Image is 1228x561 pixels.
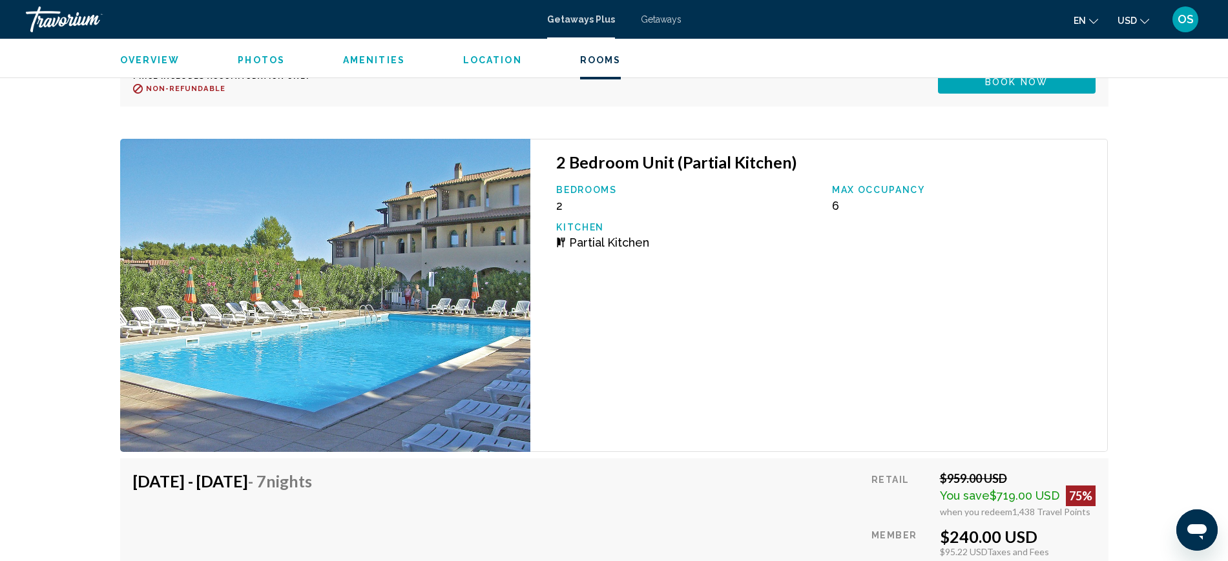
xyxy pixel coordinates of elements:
[1074,15,1086,26] span: en
[832,199,839,212] span: 6
[940,471,1096,485] div: $959.00 USD
[463,55,522,65] span: Location
[938,70,1096,94] button: Book now
[1118,11,1149,30] button: Change currency
[1118,15,1137,26] span: USD
[556,185,819,195] p: Bedrooms
[871,471,930,517] div: Retail
[1074,11,1098,30] button: Change language
[1176,509,1218,551] iframe: Button to launch messaging window
[569,236,649,249] span: Partial Kitchen
[556,152,1094,172] h3: 2 Bedroom Unit (Partial Kitchen)
[940,506,1012,517] span: when you redeem
[266,471,312,491] span: Nights
[120,55,180,65] span: Overview
[1066,485,1096,506] div: 75%
[556,199,563,212] span: 2
[133,471,312,491] h4: [DATE] - [DATE]
[940,527,1096,546] div: $240.00 USD
[26,6,534,32] a: Travorium
[238,54,285,66] button: Photos
[146,85,225,93] span: Non-refundable
[120,139,531,451] img: 2845O02X.jpg
[248,471,312,491] span: - 7
[641,14,682,25] a: Getaways
[832,185,1095,195] p: Max Occupancy
[940,489,990,502] span: You save
[238,55,285,65] span: Photos
[940,546,1096,557] div: $95.22 USD
[547,14,615,25] a: Getaways Plus
[990,489,1059,502] span: $719.00 USD
[1178,13,1194,26] span: OS
[580,54,621,66] button: Rooms
[343,55,405,65] span: Amenities
[463,54,522,66] button: Location
[1012,506,1090,517] span: 1,438 Travel Points
[580,55,621,65] span: Rooms
[1169,6,1202,33] button: User Menu
[343,54,405,66] button: Amenities
[120,54,180,66] button: Overview
[985,77,1048,87] span: Book now
[987,546,1049,557] span: Taxes and Fees
[556,222,819,232] p: Kitchen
